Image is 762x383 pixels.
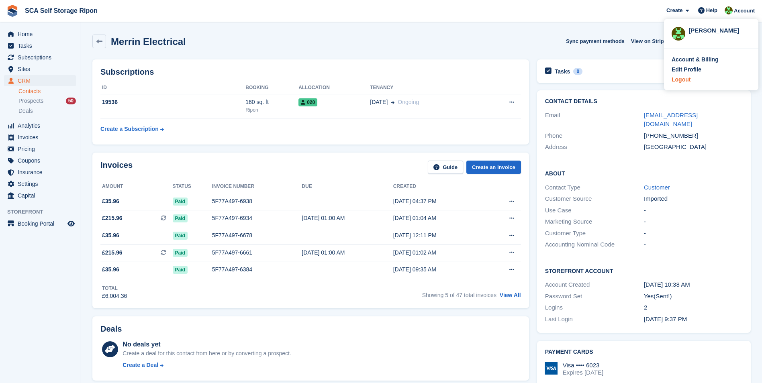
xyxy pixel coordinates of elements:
[545,143,644,152] div: Address
[6,5,18,17] img: stora-icon-8386f47178a22dfd0bd8f6a31ec36ba5ce8667c1dd55bd0f319d3a0aa187defe.svg
[123,349,291,358] div: Create a deal for this contact from here or by converting a prospect.
[4,190,76,201] a: menu
[545,229,644,238] div: Customer Type
[734,7,755,15] span: Account
[566,35,625,48] button: Sync payment methods
[298,98,317,106] span: 020
[422,292,496,298] span: Showing 5 of 47 total invoices
[672,75,690,84] div: Logout
[4,40,76,51] a: menu
[672,27,685,41] img: Kelly Neesham
[100,125,159,133] div: Create a Subscription
[18,120,66,131] span: Analytics
[7,208,80,216] span: Storefront
[245,106,298,114] div: Ripon
[644,112,698,128] a: [EMAIL_ADDRESS][DOMAIN_NAME]
[100,161,133,174] h2: Invoices
[393,231,485,240] div: [DATE] 12:11 PM
[4,120,76,131] a: menu
[102,265,119,274] span: £35.96
[302,249,393,257] div: [DATE] 01:00 AM
[212,265,302,274] div: 5F77A497-6384
[102,285,127,292] div: Total
[545,280,644,289] div: Account Created
[644,229,743,238] div: -
[173,249,188,257] span: Paid
[4,29,76,40] a: menu
[644,217,743,226] div: -
[100,98,245,106] div: 19536
[18,29,66,40] span: Home
[672,65,701,74] div: Edit Profile
[102,292,127,300] div: £6,004.36
[100,67,521,77] h2: Subscriptions
[18,97,76,105] a: Prospects 50
[545,240,644,249] div: Accounting Nominal Code
[428,161,463,174] a: Guide
[370,98,388,106] span: [DATE]
[100,324,122,334] h2: Deals
[212,214,302,222] div: 5F77A497-6934
[672,55,751,64] a: Account & Billing
[545,315,644,324] div: Last Login
[545,206,644,215] div: Use Case
[4,155,76,166] a: menu
[298,81,370,94] th: Allocation
[672,75,751,84] a: Logout
[706,6,717,14] span: Help
[173,266,188,274] span: Paid
[4,178,76,189] a: menu
[245,81,298,94] th: Booking
[545,169,743,177] h2: About
[100,122,164,136] a: Create a Subscription
[100,81,245,94] th: ID
[654,293,672,299] span: (Sent!)
[102,197,119,206] span: £35.96
[628,35,676,48] a: View on Stripe
[18,132,66,143] span: Invoices
[4,167,76,178] a: menu
[18,97,43,105] span: Prospects
[102,231,119,240] span: £35.96
[4,143,76,155] a: menu
[393,214,485,222] div: [DATE] 01:04 AM
[18,52,66,63] span: Subscriptions
[370,81,482,94] th: Tenancy
[173,214,188,222] span: Paid
[102,249,123,257] span: £215.96
[173,198,188,206] span: Paid
[102,214,123,222] span: £215.96
[545,183,644,192] div: Contact Type
[4,75,76,86] a: menu
[545,131,644,141] div: Phone
[18,178,66,189] span: Settings
[644,206,743,215] div: -
[4,52,76,63] a: menu
[393,180,485,193] th: Created
[66,98,76,104] div: 50
[398,99,419,105] span: Ongoing
[4,132,76,143] a: menu
[302,180,393,193] th: Due
[18,107,33,115] span: Deals
[500,292,521,298] a: View All
[18,190,66,201] span: Capital
[18,155,66,166] span: Coupons
[18,167,66,178] span: Insurance
[631,37,667,45] span: View on Stripe
[644,316,687,322] time: 2023-12-13 21:37:16 UTC
[644,131,743,141] div: [PHONE_NUMBER]
[545,362,558,375] img: Visa Logo
[466,161,521,174] a: Create an Invoice
[644,240,743,249] div: -
[555,68,570,75] h2: Tasks
[18,75,66,86] span: CRM
[245,98,298,106] div: 160 sq. ft
[18,88,76,95] a: Contacts
[173,180,212,193] th: Status
[545,267,743,275] h2: Storefront Account
[545,217,644,226] div: Marketing Source
[212,197,302,206] div: 5F77A497-6938
[123,340,291,349] div: No deals yet
[123,361,158,369] div: Create a Deal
